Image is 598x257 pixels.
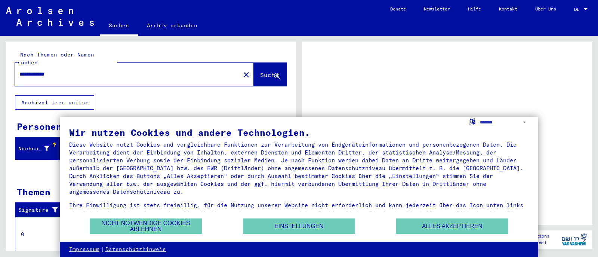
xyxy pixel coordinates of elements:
[6,7,94,26] img: Arolsen_neg.svg
[69,141,529,196] div: Diese Website nutzt Cookies und vergleichbare Funktionen zur Verarbeitung von Endgeräteinformatio...
[100,16,138,36] a: Suchen
[15,138,59,159] mat-header-cell: Nachname
[18,204,68,216] div: Signature
[239,67,254,82] button: Clear
[15,95,94,110] button: Archival tree units
[260,71,279,79] span: Suche
[69,128,529,137] div: Wir nutzen Cookies und andere Technologien.
[15,217,67,251] td: 0
[90,218,202,234] button: Nicht notwendige Cookies ablehnen
[396,218,508,234] button: Alles akzeptieren
[138,16,206,34] a: Archiv erkunden
[18,145,49,153] div: Nachname
[243,218,355,234] button: Einstellungen
[242,70,251,79] mat-icon: close
[17,185,50,199] div: Themen
[254,63,287,86] button: Suche
[18,206,61,214] div: Signature
[574,7,582,12] span: DE
[18,143,59,154] div: Nachname
[17,120,62,133] div: Personen
[59,138,103,159] mat-header-cell: Vorname
[18,51,94,66] mat-label: Nach Themen oder Namen suchen
[560,230,588,249] img: yv_logo.png
[69,246,99,253] a: Impressum
[69,201,529,225] div: Ihre Einwilligung ist stets freiwillig, für die Nutzung unserer Website nicht erforderlich und ka...
[480,117,529,128] select: Sprache auswählen
[105,246,166,253] a: Datenschutzhinweis
[468,118,476,125] label: Sprache auswählen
